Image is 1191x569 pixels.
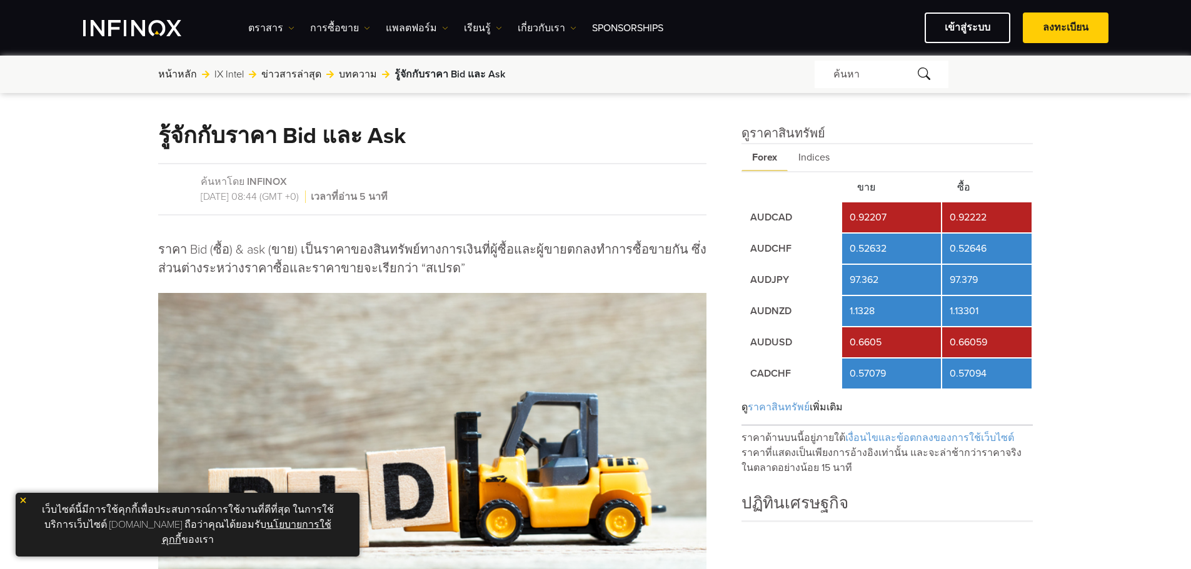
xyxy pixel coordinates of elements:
[249,71,256,78] img: arrow-right
[788,144,840,171] span: Indices
[925,12,1010,43] a: เข้าสู่ระบบ
[942,265,1032,295] td: 97.379
[743,202,841,232] td: AUDCAD
[326,71,334,78] img: arrow-right
[1023,12,1108,43] a: ลงทะเบียน
[741,390,1033,425] div: ดู เพิ่มเติม
[310,21,370,36] a: การซื้อขาย
[845,432,1014,444] span: เงื่อนไขและข้อตกลงของการใช้เว็บไซต์
[942,174,1032,201] th: ซื้อ
[248,21,294,36] a: ตราสาร
[743,327,841,357] td: AUDUSD
[815,61,948,88] div: ค้นหา
[201,176,244,188] span: ค้นหาโดย
[386,21,448,36] a: แพลตฟอร์ม
[741,491,1033,520] h4: ปฏิทินเศรษฐกิจ
[743,296,841,326] td: AUDNZD
[518,21,576,36] a: เกี่ยวกับเรา
[158,240,706,278] p: ราคา Bid (ซื้อ) & ask (ขาย) เป็นราคาของสินทรัพย์ทางการเงินที่ผู้ซื้อและผู้ขายตกลงทำการซื้อขายกัน ...
[394,67,505,82] span: รู้จักกับราคา Bid และ Ask
[743,234,841,264] td: AUDCHF
[158,124,406,148] h1: รู้จักกับราคา Bid และ Ask
[842,202,940,232] td: 0.92207
[842,174,940,201] th: ขาย
[942,359,1032,388] td: 0.57094
[261,67,321,82] a: ข่าวสารล่าสุด
[741,144,788,171] span: Forex
[464,21,502,36] a: เรียนรู้
[743,359,841,388] td: CADCHF
[382,71,389,78] img: arrow-right
[942,234,1032,264] td: 0.52646
[592,21,663,36] a: Sponsorships
[202,71,209,78] img: arrow-right
[741,124,1033,143] h4: ดูราคาสินทรัพย์
[201,190,306,203] span: [DATE] 08:44 (GMT +0)
[158,67,197,82] a: หน้าหลัก
[942,296,1032,326] td: 1.13301
[842,296,940,326] td: 1.1328
[741,425,1033,475] p: ราคาด้านบนนี้อยู่ภายใต้ ราคาที่แสดงเป็นเพียงการอ้างอิงเท่านั้น และจะล่าช้ากว่าราคาจริงในตลาดอย่าง...
[842,234,940,264] td: 0.52632
[339,67,377,82] a: บทความ
[842,359,940,388] td: 0.57079
[214,67,244,82] a: IX Intel
[942,202,1032,232] td: 0.92222
[842,265,940,295] td: 97.362
[743,265,841,295] td: AUDJPY
[83,20,211,36] a: INFINOX Logo
[19,496,28,505] img: yellow close icon
[842,327,940,357] td: 0.6605
[247,176,287,188] a: INFINOX
[22,499,353,550] p: เว็บไซต์นี้มีการใช้คุกกี้เพื่อประสบการณ์การใช้งานที่ดีที่สุด ในการใช้บริการเว็บไซต์ [DOMAIN_NAME]...
[308,190,388,203] span: เวลาที่อ่าน 5 นาที
[748,401,810,413] span: ราคาสินทรัพย์
[942,327,1032,357] td: 0.66059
